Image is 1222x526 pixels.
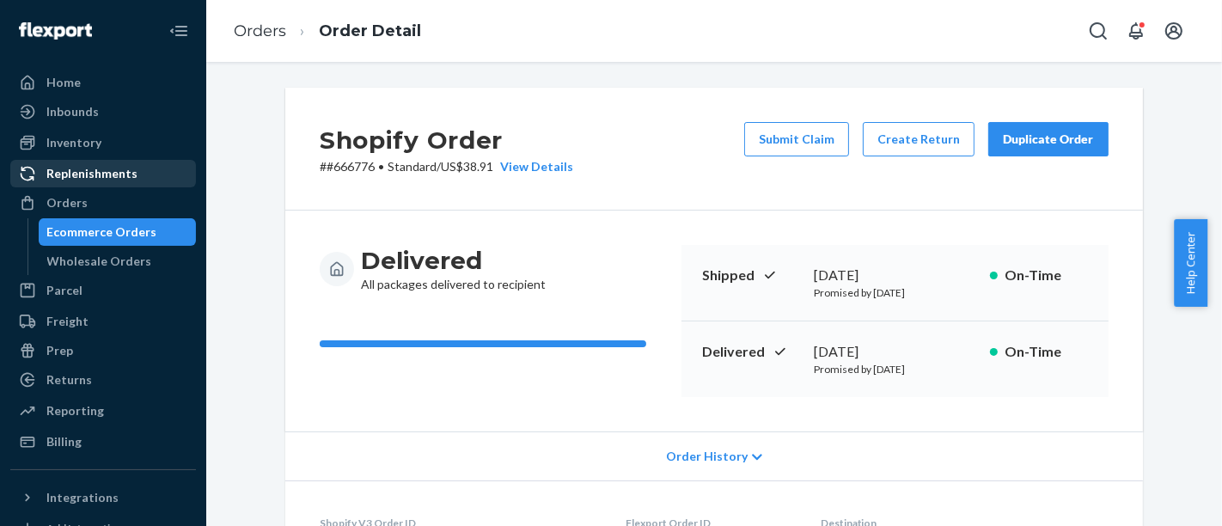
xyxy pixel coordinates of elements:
a: Billing [10,428,196,456]
p: Promised by [DATE] [814,362,976,376]
a: Replenishments [10,160,196,187]
span: Order History [666,448,748,465]
a: Returns [10,366,196,394]
a: Ecommerce Orders [39,218,197,246]
div: Ecommerce Orders [47,223,157,241]
a: Order Detail [319,21,421,40]
div: [DATE] [814,342,976,362]
button: Integrations [10,484,196,511]
a: Freight [10,308,196,335]
h2: Shopify Order [320,122,573,158]
a: Inventory [10,129,196,156]
button: Submit Claim [744,122,849,156]
img: Flexport logo [19,22,92,40]
a: Parcel [10,277,196,304]
div: All packages delivered to recipient [361,245,546,293]
a: Reporting [10,397,196,425]
h3: Delivered [361,245,546,276]
div: Replenishments [46,165,137,182]
button: Open notifications [1119,14,1153,48]
a: Wholesale Orders [39,248,197,275]
a: Prep [10,337,196,364]
div: Parcel [46,282,82,299]
div: Inbounds [46,103,99,120]
button: Create Return [863,122,975,156]
div: Inventory [46,134,101,151]
ol: breadcrumbs [220,6,435,57]
p: Promised by [DATE] [814,285,976,300]
div: [DATE] [814,266,976,285]
a: Inbounds [10,98,196,125]
p: Delivered [702,342,800,362]
button: Open Search Box [1081,14,1115,48]
a: Orders [10,189,196,217]
button: View Details [493,158,573,175]
button: Open account menu [1157,14,1191,48]
p: On-Time [1005,342,1088,362]
button: Help Center [1174,219,1207,307]
div: Orders [46,194,88,211]
div: Home [46,74,81,91]
div: Reporting [46,402,104,419]
a: Orders [234,21,286,40]
a: Home [10,69,196,96]
span: • [378,159,384,174]
div: Returns [46,371,92,388]
div: Duplicate Order [1003,131,1094,148]
div: Integrations [46,489,119,506]
p: # #666776 / US$38.91 [320,158,573,175]
p: Shipped [702,266,800,285]
div: Billing [46,433,82,450]
p: On-Time [1005,266,1088,285]
span: Standard [388,159,437,174]
div: Prep [46,342,73,359]
button: Duplicate Order [988,122,1109,156]
div: Freight [46,313,89,330]
div: Wholesale Orders [47,253,152,270]
button: Close Navigation [162,14,196,48]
